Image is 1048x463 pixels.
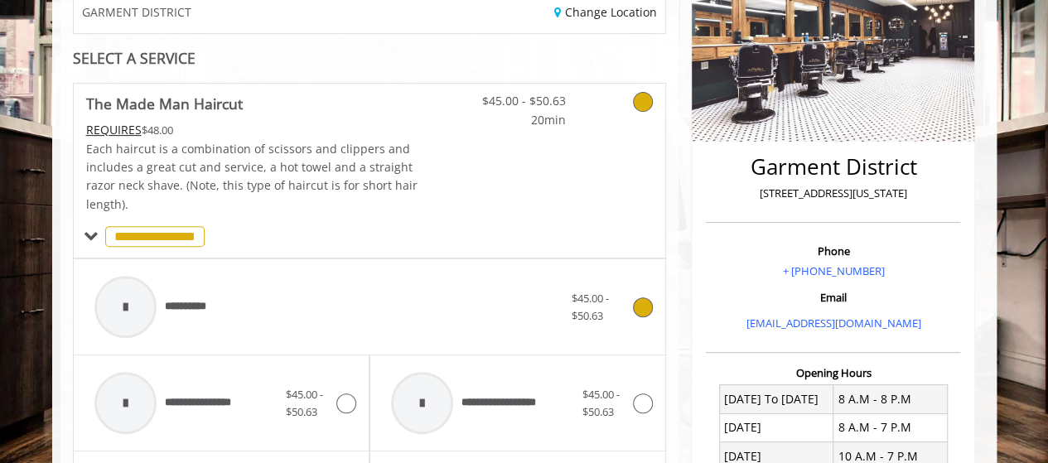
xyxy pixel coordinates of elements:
[572,291,609,323] span: $45.00 - $50.63
[468,111,566,129] span: 20min
[782,263,884,278] a: + [PHONE_NUMBER]
[582,387,620,419] span: $45.00 - $50.63
[710,245,956,257] h3: Phone
[286,387,323,419] span: $45.00 - $50.63
[468,92,566,110] span: $45.00 - $50.63
[719,413,833,441] td: [DATE]
[833,385,948,413] td: 8 A.M - 8 P.M
[554,4,657,20] a: Change Location
[86,122,142,137] span: This service needs some Advance to be paid before we block your appointment
[710,185,956,202] p: [STREET_ADDRESS][US_STATE]
[746,316,920,330] a: [EMAIL_ADDRESS][DOMAIN_NAME]
[86,92,243,115] b: The Made Man Haircut
[706,367,960,379] h3: Opening Hours
[86,141,418,212] span: Each haircut is a combination of scissors and clippers and includes a great cut and service, a ho...
[73,51,667,66] div: SELECT A SERVICE
[833,413,948,441] td: 8 A.M - 7 P.M
[719,385,833,413] td: [DATE] To [DATE]
[82,6,191,18] span: GARMENT DISTRICT
[710,292,956,303] h3: Email
[710,155,956,179] h2: Garment District
[86,121,419,139] div: $48.00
